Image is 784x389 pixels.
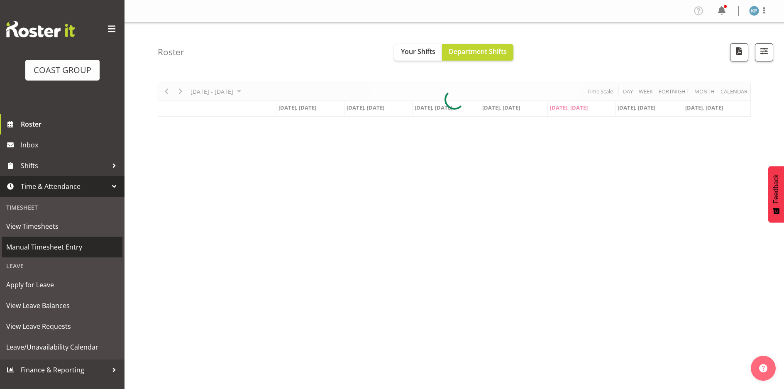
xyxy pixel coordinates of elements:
span: Your Shifts [401,47,435,56]
span: Feedback [772,174,780,203]
span: Leave/Unavailability Calendar [6,341,118,353]
a: View Timesheets [2,216,122,237]
button: Filter Shifts [755,43,773,61]
span: Time & Attendance [21,180,108,193]
button: Your Shifts [394,44,442,61]
a: View Leave Requests [2,316,122,337]
span: View Timesheets [6,220,118,232]
button: Download a PDF of the roster according to the set date range. [730,43,748,61]
span: View Leave Requests [6,320,118,333]
span: Manual Timesheet Entry [6,241,118,253]
span: Inbox [21,139,120,151]
div: COAST GROUP [34,64,91,76]
div: Timesheet [2,199,122,216]
a: View Leave Balances [2,295,122,316]
img: help-xxl-2.png [759,364,767,372]
span: View Leave Balances [6,299,118,312]
span: Finance & Reporting [21,364,108,376]
button: Feedback - Show survey [768,166,784,223]
a: Leave/Unavailability Calendar [2,337,122,357]
span: Apply for Leave [6,279,118,291]
img: Rosterit website logo [6,21,75,37]
span: Department Shifts [449,47,507,56]
a: Apply for Leave [2,274,122,295]
span: Shifts [21,159,108,172]
img: kent-pollard5758.jpg [749,6,759,16]
a: Manual Timesheet Entry [2,237,122,257]
div: Leave [2,257,122,274]
h4: Roster [158,47,184,57]
button: Department Shifts [442,44,513,61]
span: Roster [21,118,120,130]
